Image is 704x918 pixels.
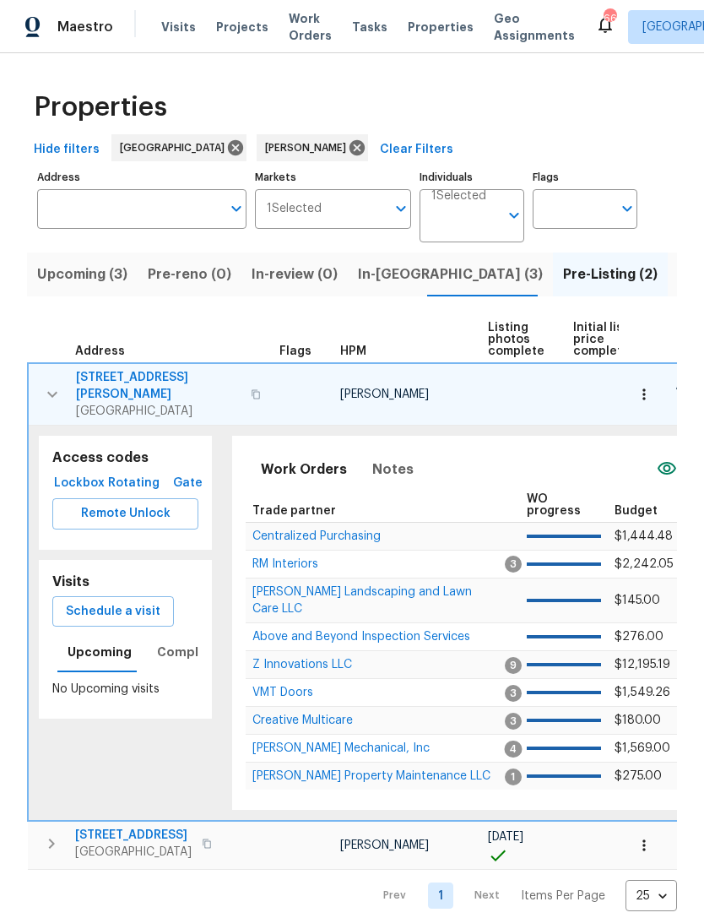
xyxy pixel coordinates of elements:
span: 1 [505,769,522,785]
button: Open [502,204,526,227]
span: Trade partner [252,505,336,517]
span: Geo Assignments [494,10,575,44]
span: [PERSON_NAME] [265,139,353,156]
button: Open [389,197,413,220]
span: [GEOGRAPHIC_DATA] [76,403,241,420]
button: Schedule a visit [52,596,174,627]
span: RM Interiors [252,558,318,570]
span: Pre-Listing (2) [563,263,658,286]
span: WO progress [527,493,581,517]
button: Rotating [106,468,160,499]
button: Hide filters [27,134,106,166]
span: [DATE] [488,831,523,843]
button: Lockbox [52,468,106,499]
span: Upcoming (3) [37,263,127,286]
span: Address [75,345,125,357]
span: Hide filters [34,139,100,160]
nav: Pagination Navigation [367,880,677,911]
span: Budget [615,505,658,517]
span: Pre-reno (0) [148,263,231,286]
span: Rotating [113,473,154,494]
span: 1 Selected [267,202,322,216]
span: 9 [505,657,522,674]
a: [PERSON_NAME] Mechanical, Inc [252,743,430,753]
label: Flags [533,172,637,182]
span: $1,569.00 [615,742,670,754]
p: No Upcoming visits [52,681,198,698]
a: Centralized Purchasing [252,531,381,541]
span: 3 [505,685,522,702]
span: Visits [161,19,196,35]
label: Address [37,172,246,182]
span: Properties [34,99,167,116]
a: Z Innovations LLC [252,660,352,670]
span: VMT Doors [252,687,313,698]
span: [PERSON_NAME] [340,839,429,851]
span: $12,195.19 [615,659,670,671]
label: Individuals [420,172,524,182]
a: Goto page 1 [428,883,453,909]
button: Clear Filters [373,134,460,166]
div: [PERSON_NAME] [257,134,368,161]
label: Markets [255,172,412,182]
span: Centralized Purchasing [252,530,381,542]
a: RM Interiors [252,559,318,569]
span: [PERSON_NAME] Property Maintenance LLC [252,770,490,782]
span: $180.00 [615,714,661,726]
span: [GEOGRAPHIC_DATA] [75,844,192,861]
button: Open [225,197,248,220]
span: Schedule a visit [66,601,160,622]
span: Listing photos complete [488,322,544,357]
span: Work Orders [289,10,332,44]
span: Flags [279,345,311,357]
span: $276.00 [615,631,663,643]
span: 4 [504,741,522,758]
span: Clear Filters [380,139,453,160]
span: [GEOGRAPHIC_DATA] [120,139,231,156]
span: In-[GEOGRAPHIC_DATA] (3) [358,263,543,286]
a: VMT Doors [252,687,313,698]
a: Creative Multicare [252,715,353,725]
p: Items Per Page [521,888,605,904]
span: $145.00 [615,595,660,606]
span: Gate [167,473,208,494]
span: [PERSON_NAME] Mechanical, Inc [252,742,430,754]
span: 3 [505,713,522,730]
span: $1,549.26 [615,687,670,698]
span: Properties [408,19,474,35]
span: 1 Selected [431,189,486,204]
button: Open [615,197,639,220]
h5: Access codes [52,449,198,467]
a: [PERSON_NAME] Property Maintenance LLC [252,771,490,781]
span: Remote Unlock [66,503,185,524]
a: Above and Beyond Inspection Services [252,632,470,642]
span: Completed [157,642,228,663]
h5: Visits [52,573,89,591]
a: [PERSON_NAME] Landscaping and Lawn Care LLC [252,587,472,614]
span: In-review (0) [252,263,338,286]
span: $1,444.48 [615,530,673,542]
span: Creative Multicare [252,714,353,726]
span: [PERSON_NAME] Landscaping and Lawn Care LLC [252,586,472,615]
span: Projects [216,19,268,35]
span: $2,242.05 [615,558,674,570]
span: [PERSON_NAME] [340,388,429,400]
div: 25 [625,874,677,918]
span: Initial list price complete [573,322,630,357]
span: [STREET_ADDRESS][PERSON_NAME] [76,369,241,403]
span: Work Orders [261,458,347,481]
span: $275.00 [615,770,662,782]
span: Upcoming [68,642,132,663]
div: [GEOGRAPHIC_DATA] [111,134,246,161]
span: Notes [372,458,414,481]
button: Gate [160,468,214,499]
span: HPM [340,345,366,357]
button: Remote Unlock [52,498,198,530]
div: 66 [604,10,615,27]
span: Tasks [352,21,387,33]
span: Lockbox [59,473,100,494]
span: [STREET_ADDRESS] [75,827,192,844]
span: Maestro [57,19,113,35]
span: Above and Beyond Inspection Services [252,631,470,643]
